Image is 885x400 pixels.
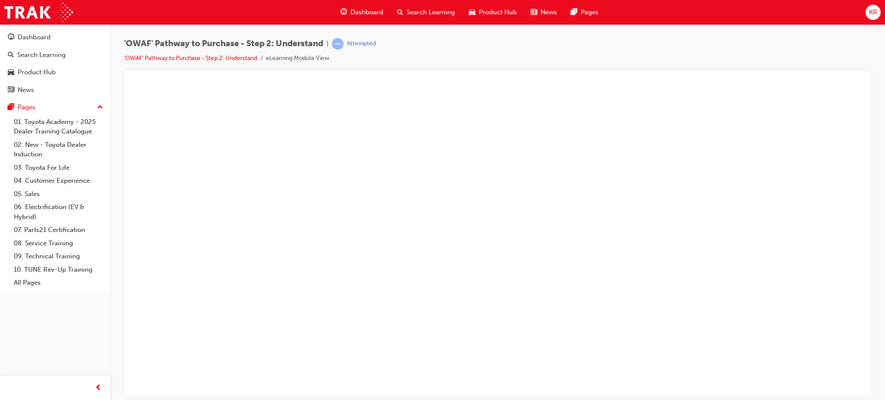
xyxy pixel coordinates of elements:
[3,99,107,115] button: Pages
[327,39,328,49] span: |
[8,69,14,76] span: car-icon
[18,85,34,95] div: News
[469,7,475,18] span: car-icon
[866,5,881,20] button: KR
[18,32,51,42] div: Dashboard
[564,3,605,21] a: pages-iconPages
[10,276,107,289] a: All Pages
[10,263,107,276] a: 10. TUNE Rev-Up Training
[266,54,329,63] li: eLearning Module View
[10,250,107,263] a: 09. Technical Training
[3,82,107,98] a: News
[10,200,107,223] a: 06. Electrification (EV & Hybrid)
[97,102,103,113] span: up-icon
[347,40,376,48] div: Attempted
[10,115,107,138] a: 01. Toyota Academy - 2025 Dealer Training Catalogue
[407,7,455,17] span: Search Learning
[10,161,107,175] a: 03. Toyota For Life
[350,7,383,17] span: Dashboard
[18,102,35,112] div: Pages
[869,7,877,17] span: KR
[10,174,107,187] a: 04. Customer Experience
[10,187,107,201] a: 05. Sales
[95,383,102,394] span: prev-icon
[581,7,598,17] span: Pages
[8,86,14,94] span: news-icon
[3,64,107,80] a: Product Hub
[541,7,557,17] span: News
[397,7,403,18] span: search-icon
[8,34,14,41] span: guage-icon
[8,104,14,111] span: pages-icon
[479,7,517,17] span: Product Hub
[462,3,524,21] a: car-iconProduct Hub
[332,38,344,50] span: learningRecordVerb_ATTEMPT-icon
[3,28,107,99] button: DashboardSearch LearningProduct HubNews
[531,7,537,18] span: news-icon
[524,3,564,21] a: news-iconNews
[124,54,257,62] a: 'OWAF' Pathway to Purchase - Step 2: Understand
[334,3,390,21] a: guage-iconDashboard
[3,29,107,45] a: Dashboard
[124,39,323,49] span: 'OWAF' Pathway to Purchase - Step 2: Understand
[571,7,577,18] span: pages-icon
[10,138,107,161] a: 02. New - Toyota Dealer Induction
[4,3,73,22] img: Trak
[3,47,107,63] a: Search Learning
[18,67,56,77] div: Product Hub
[10,223,107,237] a: 07. Parts21 Certification
[8,51,14,59] span: search-icon
[390,3,462,21] a: search-iconSearch Learning
[17,50,66,60] div: Search Learning
[10,237,107,250] a: 08. Service Training
[341,7,347,18] span: guage-icon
